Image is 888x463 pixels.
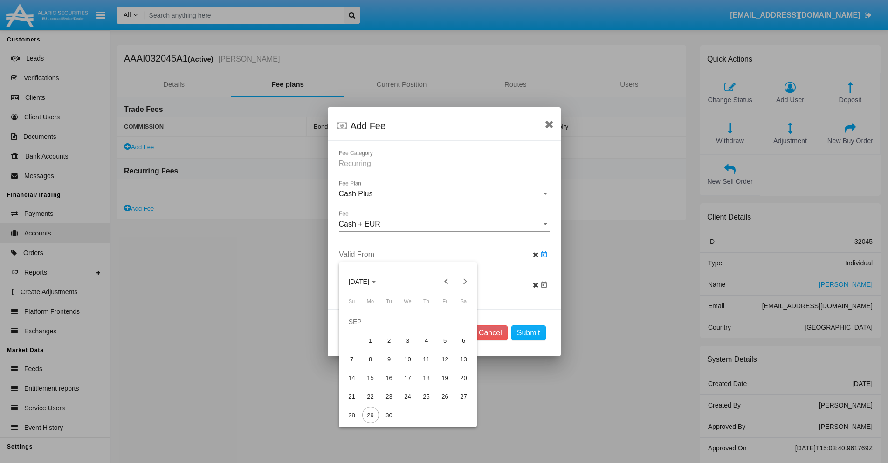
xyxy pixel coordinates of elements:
[362,369,379,386] div: 15
[399,351,416,367] div: 10
[361,350,380,368] td: 09/08/25
[362,351,379,367] div: 8
[454,350,473,368] td: 09/13/25
[343,387,361,406] td: 09/21/25
[417,297,436,309] th: Thursday
[343,350,361,368] td: 09/07/25
[399,387,417,406] td: 09/24/25
[380,331,399,350] td: 09/02/25
[436,350,454,368] td: 09/12/25
[417,368,436,387] td: 09/18/25
[380,297,399,309] th: Tuesday
[437,351,454,367] div: 12
[343,297,361,309] th: Sunday
[399,297,417,309] th: Wednesday
[399,368,417,387] td: 09/17/25
[343,368,361,387] td: 09/14/25
[436,331,454,350] td: 09/05/25
[437,332,454,349] div: 5
[343,312,473,331] td: SEP
[380,387,399,406] td: 09/23/25
[361,331,380,350] td: 09/01/25
[436,368,454,387] td: 09/19/25
[455,369,472,386] div: 20
[417,331,436,350] td: 09/04/25
[418,388,435,405] div: 25
[454,387,473,406] td: 09/27/25
[418,369,435,386] div: 18
[344,388,360,405] div: 21
[454,368,473,387] td: 09/20/25
[343,406,361,424] td: 09/28/25
[454,297,473,309] th: Saturday
[361,368,380,387] td: 09/15/25
[362,332,379,349] div: 1
[381,407,398,423] div: 30
[437,369,454,386] div: 19
[417,350,436,368] td: 09/11/25
[436,387,454,406] td: 09/26/25
[399,369,416,386] div: 17
[341,272,384,291] button: Choose month and year
[399,331,417,350] td: 09/03/25
[344,351,360,367] div: 7
[361,297,380,309] th: Monday
[455,388,472,405] div: 27
[381,369,398,386] div: 16
[399,350,417,368] td: 09/10/25
[361,387,380,406] td: 09/22/25
[380,406,399,424] td: 09/30/25
[349,278,369,285] span: [DATE]
[381,388,398,405] div: 23
[454,331,473,350] td: 09/06/25
[455,272,474,291] button: Next month
[361,406,380,424] td: 09/29/25
[417,387,436,406] td: 09/25/25
[418,332,435,349] div: 4
[418,351,435,367] div: 11
[437,388,454,405] div: 26
[362,388,379,405] div: 22
[436,297,454,309] th: Friday
[380,368,399,387] td: 09/16/25
[381,332,398,349] div: 2
[399,388,416,405] div: 24
[399,332,416,349] div: 3
[437,272,455,291] button: Previous month
[344,407,360,423] div: 28
[362,407,379,423] div: 29
[380,350,399,368] td: 09/09/25
[381,351,398,367] div: 9
[455,332,472,349] div: 6
[455,351,472,367] div: 13
[344,369,360,386] div: 14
